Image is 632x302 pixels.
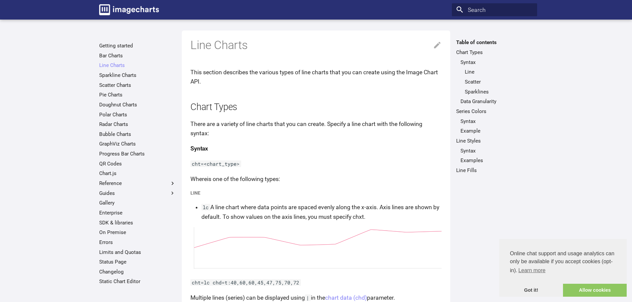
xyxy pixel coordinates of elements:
li: A line chart where data points are spaced evenly along the x-axis. Axis lines are shown by defaul... [201,203,442,221]
a: Examples [460,157,533,164]
a: Bar Charts [99,52,176,59]
a: Changelog [99,269,176,275]
a: Data Granularity [460,98,533,105]
a: GraphViz Charts [99,141,176,147]
a: learn more about cookies [517,266,546,275]
label: Guides [99,190,176,197]
img: chart [190,227,442,272]
a: Line Charts [99,62,176,69]
nav: Table of contents [452,39,537,173]
a: Syntax [460,148,533,154]
nav: Syntax [460,69,533,95]
a: allow cookies [563,284,627,297]
p: This section describes the various types of line charts that you can create using the Image Chart... [190,68,442,86]
a: Pie Charts [99,91,176,98]
h1: Line Charts [190,38,442,53]
code: cht=lc chd=t:40,60,60,45,47,75,70,72 [190,279,301,286]
a: Radar Charts [99,121,176,128]
a: Scatter Charts [99,82,176,89]
p: There are a variety of line charts that you can create. Specify a line chart with the following s... [190,119,442,138]
h2: Chart Types [190,101,442,114]
img: logo [99,4,159,15]
nav: Series Colors [456,118,533,135]
span: Online chat support and usage analytics can only be available if you accept cookies (opt-in). [510,250,616,275]
a: Static Chart Editor [99,278,176,285]
a: Getting started [99,42,176,49]
a: Sparklines [465,89,533,95]
a: Example [460,128,533,134]
a: Enterprise [99,210,176,216]
a: Progress Bar Charts [99,151,176,157]
a: On Premise [99,229,176,236]
a: Scatter [465,79,533,85]
a: Image-Charts documentation [96,1,162,18]
a: Line Styles [456,138,533,144]
a: Limits and Quotas [99,249,176,256]
a: QR Codes [99,160,176,167]
chart_type: is one of the following types: [207,176,280,182]
input: Search [452,3,537,17]
h4: Syntax [190,144,442,153]
nav: Chart Types [456,59,533,105]
a: Syntax [460,59,533,66]
h5: Line [190,189,442,197]
a: Errors [99,239,176,246]
a: Line Fills [456,167,533,174]
label: Reference [99,180,176,187]
a: Chart Types [456,49,533,56]
nav: Line Styles [456,148,533,164]
a: dismiss cookie message [499,284,563,297]
div: cookieconsent [499,239,627,297]
a: Gallery [99,200,176,206]
a: SDK & libraries [99,219,176,226]
a: Doughnut Charts [99,101,176,108]
a: Polar Charts [99,111,176,118]
code: lc [201,204,210,211]
code: cht=<chart_type> [190,160,241,167]
code: | [305,294,311,301]
a: Sparkline Charts [99,72,176,79]
a: Line [465,69,533,75]
label: Table of contents [452,39,537,46]
a: Chart.js [99,170,176,177]
a: chart data (chd) [325,294,367,301]
a: Status Page [99,259,176,265]
a: Series Colors [456,108,533,115]
p: Where [190,174,442,184]
a: Syntax [460,118,533,125]
a: Bubble Charts [99,131,176,138]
